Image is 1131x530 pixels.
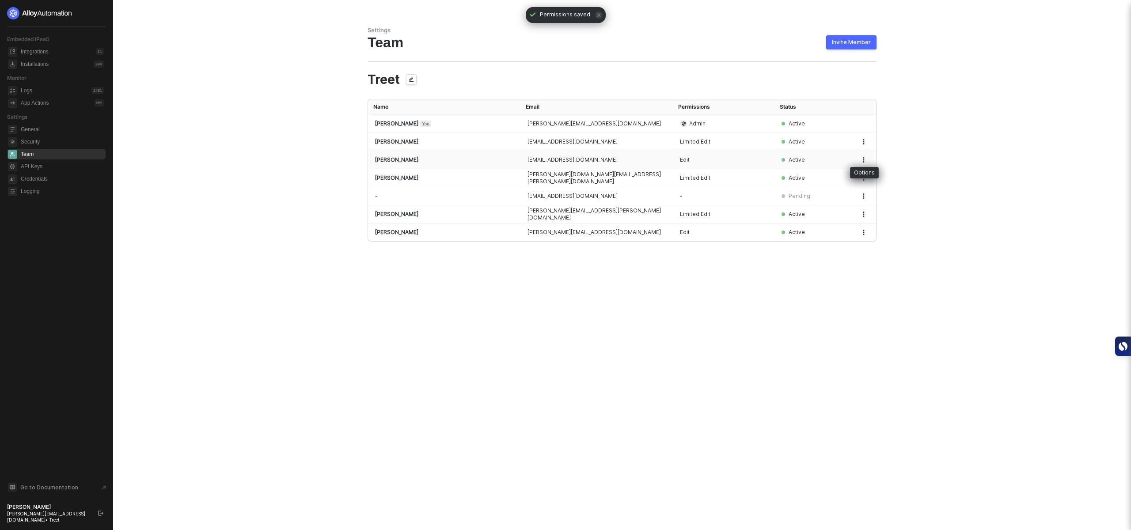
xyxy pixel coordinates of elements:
div: [PERSON_NAME][EMAIL_ADDRESS][DOMAIN_NAME] • Treet [7,511,90,523]
div: Integrations [21,48,49,56]
th: Name [368,99,520,115]
a: logo [7,7,106,19]
span: api-key [8,162,17,171]
span: logout [98,511,103,516]
div: [PERSON_NAME] [7,503,90,511]
div: Pending [789,193,810,200]
td: [EMAIL_ADDRESS][DOMAIN_NAME] [520,133,673,151]
span: Embedded iPaaS [7,36,49,42]
span: icon-logs [8,86,17,95]
div: Limited Edit [680,138,767,145]
span: API Keys [21,161,104,172]
span: Logging [21,186,104,197]
div: Active [789,120,805,127]
span: integrations [8,47,17,57]
span: credentials [8,174,17,184]
td: [EMAIL_ADDRESS][DOMAIN_NAME] [520,187,673,205]
div: [PERSON_NAME] [375,174,513,182]
div: Settings [368,26,877,34]
div: - [375,193,513,200]
span: icon-check [529,11,536,18]
div: 0 % [95,99,104,106]
span: document-arrow [99,483,108,492]
span: icon-app-actions [8,98,17,108]
span: Go to Documentation [20,484,78,491]
span: icon-close [595,11,602,19]
img: logo [7,7,72,19]
td: [EMAIL_ADDRESS][DOMAIN_NAME] [520,151,673,169]
div: App Actions [21,99,49,107]
th: Permissions [673,99,774,115]
div: [PERSON_NAME] [375,211,513,218]
div: Options [850,167,879,178]
div: 11 [96,48,104,55]
div: 2481 [91,87,104,94]
span: Settings [7,114,27,120]
span: You [420,121,431,127]
span: team [8,150,17,159]
span: security [8,137,17,147]
div: Active [789,174,805,182]
span: Admin [689,120,706,127]
span: documentation [8,483,17,492]
td: [PERSON_NAME][EMAIL_ADDRESS][PERSON_NAME][DOMAIN_NAME] [520,205,673,223]
span: icon-edit-team [403,72,419,88]
td: [PERSON_NAME][EMAIL_ADDRESS][DOMAIN_NAME] [520,223,673,241]
span: installations [8,60,17,69]
div: [PERSON_NAME] [375,120,513,127]
span: Monitor [7,75,27,81]
span: Permissions saved. [540,11,592,19]
div: Edit [680,229,767,236]
div: Active [789,211,805,218]
div: [PERSON_NAME] [375,229,513,236]
a: Knowledge Base [7,482,106,492]
span: Security [21,136,104,147]
th: Status [774,99,851,115]
span: Credentials [21,174,104,184]
th: Email [520,99,673,115]
div: Limited Edit [680,174,767,182]
span: General [21,124,104,135]
span: Team [21,149,104,159]
span: Treet [368,73,400,86]
td: [PERSON_NAME][EMAIL_ADDRESS][DOMAIN_NAME] [520,115,673,133]
div: Active [789,156,805,163]
button: Invite Member [826,35,877,49]
div: [PERSON_NAME] [375,138,513,145]
div: 240 [94,61,104,68]
div: Installations [21,61,49,68]
span: icon-admin [680,120,687,127]
div: - [680,193,767,200]
div: Logs [21,87,32,95]
div: Active [789,138,805,145]
div: Limited Edit [680,211,767,218]
span: general [8,125,17,134]
span: logging [8,187,17,196]
div: [PERSON_NAME] [375,156,513,163]
div: Invite Member [832,39,871,46]
td: [PERSON_NAME][DOMAIN_NAME][EMAIL_ADDRESS][PERSON_NAME][DOMAIN_NAME] [520,169,673,187]
div: Active [789,229,805,236]
div: Team [368,34,877,51]
div: Edit [680,156,767,163]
